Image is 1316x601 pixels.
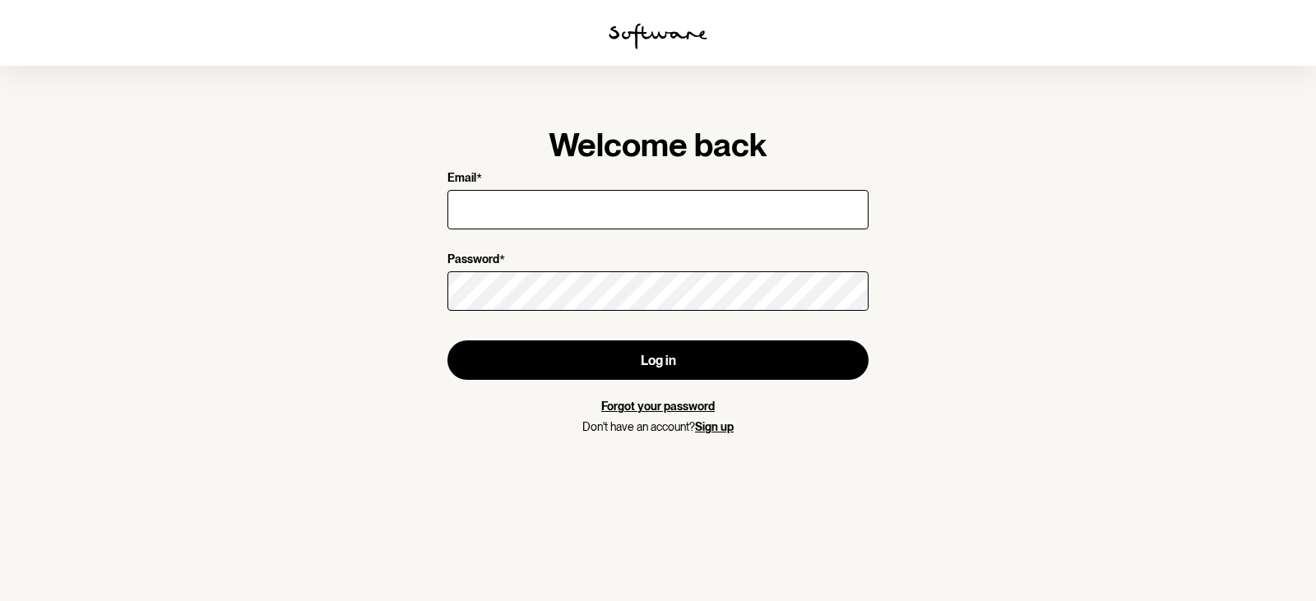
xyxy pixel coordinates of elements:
p: Don't have an account? [447,420,869,434]
a: Forgot your password [601,400,715,413]
a: Sign up [695,420,734,433]
p: Email [447,171,476,187]
h1: Welcome back [447,125,869,164]
img: software logo [609,23,707,49]
p: Password [447,252,499,268]
button: Log in [447,340,869,380]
